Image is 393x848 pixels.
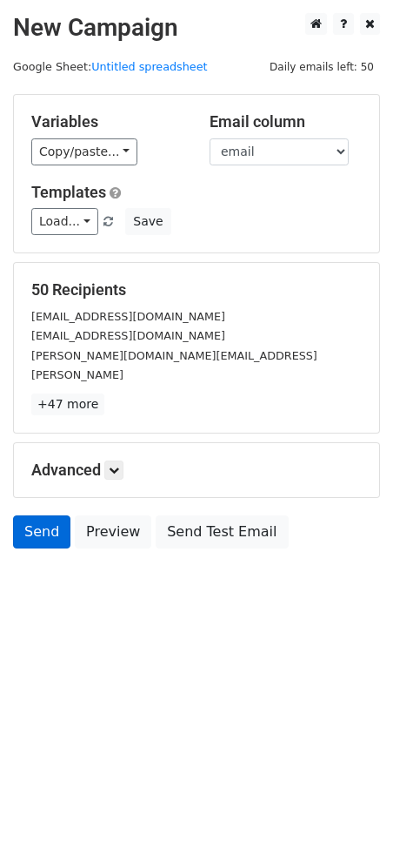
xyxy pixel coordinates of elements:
[31,280,362,299] h5: 50 Recipients
[263,57,380,77] span: Daily emails left: 50
[31,112,183,131] h5: Variables
[31,349,317,382] small: [PERSON_NAME][DOMAIN_NAME][EMAIL_ADDRESS][PERSON_NAME]
[31,183,106,201] a: Templates
[31,461,362,480] h5: Advanced
[13,60,208,73] small: Google Sheet:
[125,208,170,235] button: Save
[263,60,380,73] a: Daily emails left: 50
[210,112,362,131] h5: Email column
[31,310,225,323] small: [EMAIL_ADDRESS][DOMAIN_NAME]
[156,515,288,549] a: Send Test Email
[13,13,380,43] h2: New Campaign
[306,764,393,848] iframe: Chat Widget
[91,60,207,73] a: Untitled spreadsheet
[31,394,104,415] a: +47 more
[31,329,225,342] small: [EMAIL_ADDRESS][DOMAIN_NAME]
[31,138,137,165] a: Copy/paste...
[31,208,98,235] a: Load...
[75,515,151,549] a: Preview
[13,515,70,549] a: Send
